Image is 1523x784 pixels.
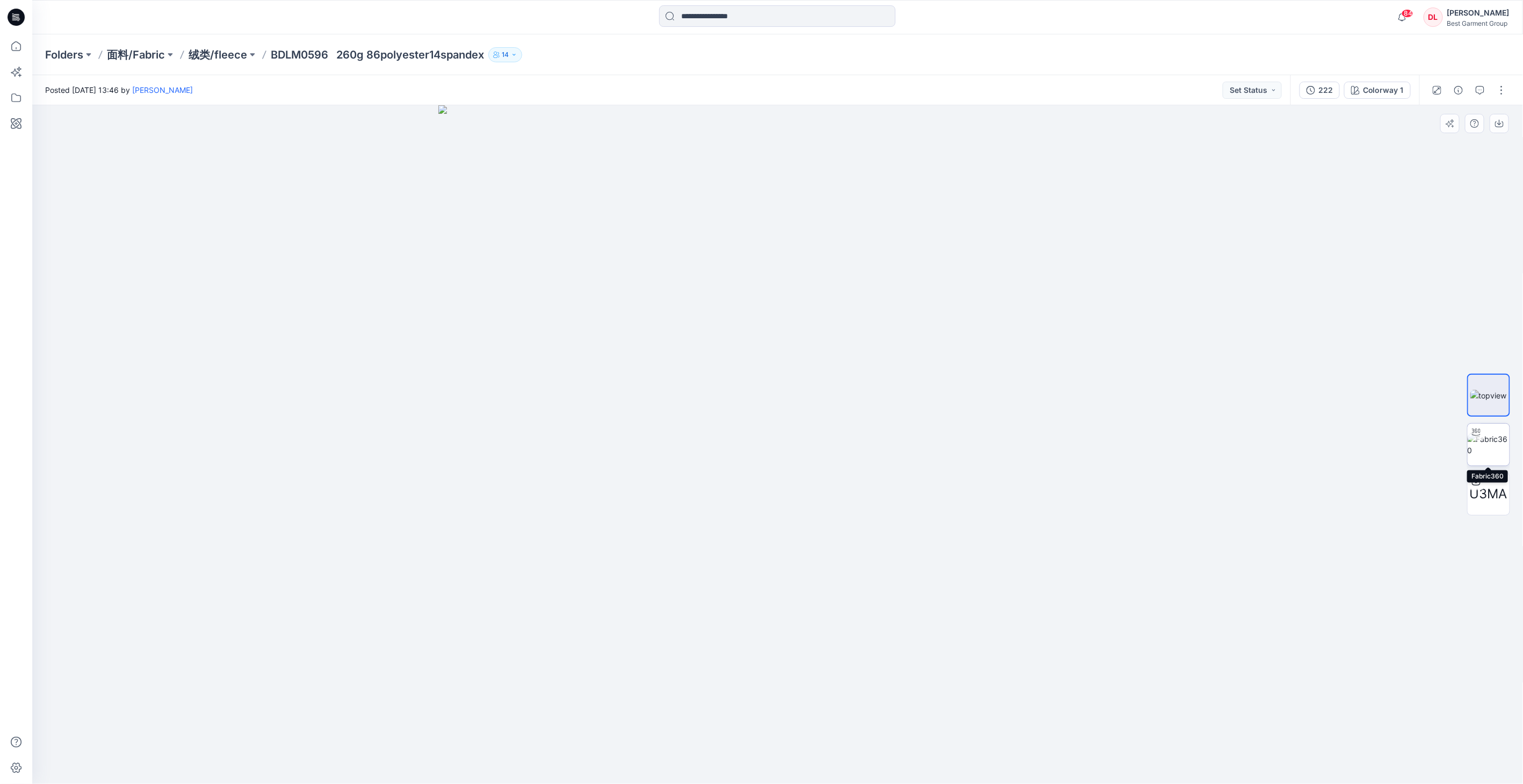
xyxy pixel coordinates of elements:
[1344,82,1411,99] button: Colorway 1
[1447,19,1510,27] div: Best Garment Group
[1468,433,1510,456] img: Fabric360
[488,47,522,62] button: 14
[1363,84,1404,96] div: Colorway 1
[1424,8,1443,27] div: DL
[132,85,193,95] a: [PERSON_NAME]
[502,49,509,61] p: 14
[107,47,165,62] a: 面料/Fabric
[189,47,247,62] a: 绒类/fleece
[438,105,1117,784] img: eyJhbGciOiJIUzI1NiIsImtpZCI6IjAiLCJzbHQiOiJzZXMiLCJ0eXAiOiJKV1QifQ.eyJkYXRhIjp7InR5cGUiOiJzdG9yYW...
[1300,82,1340,99] button: 222
[271,47,484,62] p: BDLM0596 260g 86polyester14spandex
[1318,84,1333,96] div: 222
[1402,9,1413,18] span: 84
[1470,484,1507,504] span: U3MA
[1447,6,1510,19] div: [PERSON_NAME]
[1470,390,1507,401] img: topview
[45,84,193,96] span: Posted [DATE] 13:46 by
[45,47,83,62] a: Folders
[1450,82,1467,99] button: Details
